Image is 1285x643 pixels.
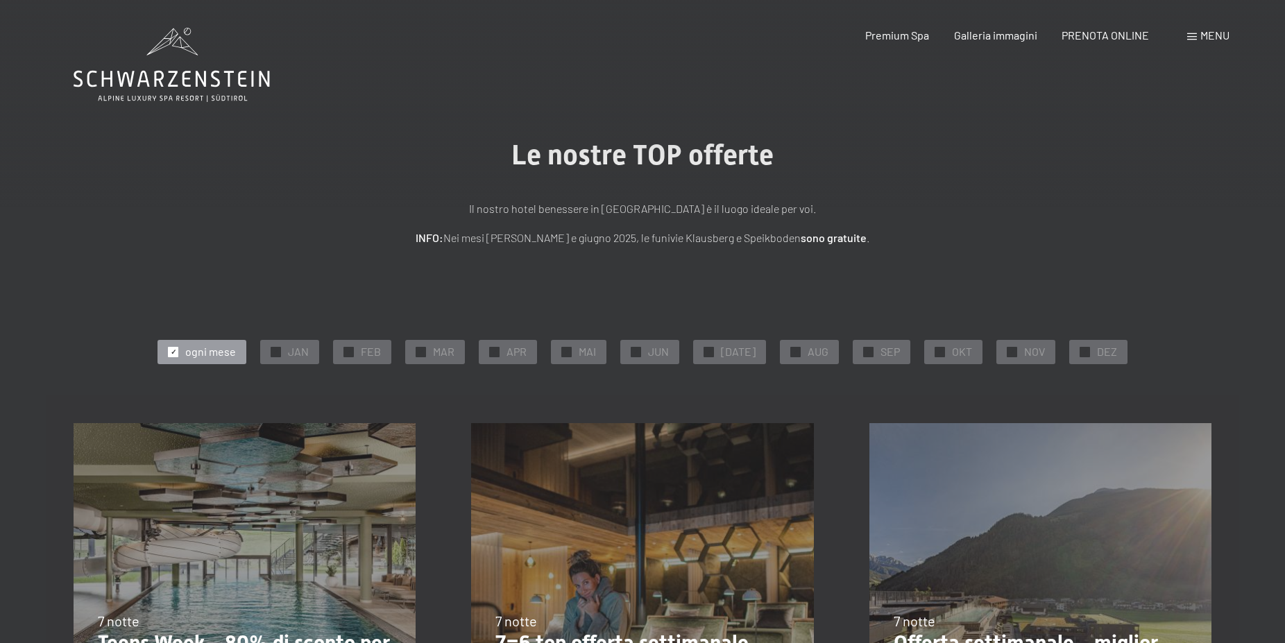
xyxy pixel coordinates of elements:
[296,229,989,247] p: Nei mesi [PERSON_NAME] e giugno 2025, le funivie Klausberg e Speikboden .
[633,347,639,357] span: ✓
[171,347,176,357] span: ✓
[346,347,352,357] span: ✓
[98,612,139,629] span: 7 notte
[937,347,943,357] span: ✓
[511,139,774,171] span: Le nostre TOP offerte
[495,612,537,629] span: 7 notte
[952,344,972,359] span: OKT
[492,347,497,357] span: ✓
[808,344,828,359] span: AUG
[288,344,309,359] span: JAN
[296,200,989,218] p: Il nostro hotel benessere in [GEOGRAPHIC_DATA] è il luogo ideale per voi.
[418,347,424,357] span: ✓
[361,344,381,359] span: FEB
[1062,28,1149,42] a: PRENOTA ONLINE
[866,347,871,357] span: ✓
[1200,28,1229,42] span: Menu
[648,344,669,359] span: JUN
[894,612,935,629] span: 7 notte
[579,344,596,359] span: MAI
[954,28,1037,42] a: Galleria immagini
[1097,344,1117,359] span: DEZ
[564,347,570,357] span: ✓
[185,344,236,359] span: ogni mese
[273,347,279,357] span: ✓
[416,231,443,244] strong: INFO:
[721,344,756,359] span: [DATE]
[507,344,527,359] span: APR
[793,347,799,357] span: ✓
[1082,347,1088,357] span: ✓
[1010,347,1015,357] span: ✓
[706,347,712,357] span: ✓
[801,231,867,244] strong: sono gratuite
[865,28,929,42] a: Premium Spa
[433,344,454,359] span: MAR
[1024,344,1045,359] span: NOV
[880,344,900,359] span: SEP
